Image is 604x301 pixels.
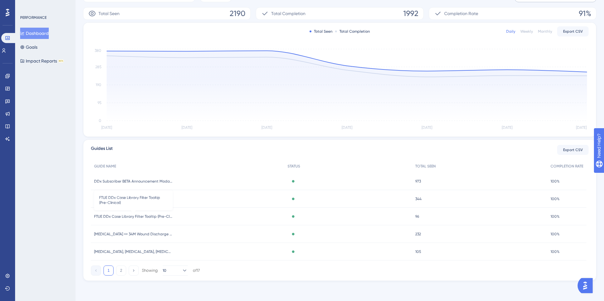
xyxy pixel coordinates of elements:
[116,265,126,276] button: 2
[182,125,192,130] tspan: [DATE]
[20,41,37,53] button: Goals
[578,276,596,295] iframe: UserGuiding AI Assistant Launcher
[403,8,418,19] span: 1992
[20,55,64,67] button: Impact ReportsBETA
[94,249,173,254] span: [MEDICAL_DATA], [MEDICAL_DATA], [MEDICAL_DATA] <> 38F Depressed Mood Case
[271,10,305,17] span: Total Completion
[551,214,560,219] span: 100%
[576,125,587,130] tspan: [DATE]
[563,147,583,152] span: Export CSV
[99,118,101,123] tspan: 0
[20,28,49,39] button: Dashboard
[310,29,333,34] div: Total Seen
[94,214,173,219] span: FTUE DDx Case Library Filter Tooltip (Pre-Clinical)
[163,268,166,273] span: 10
[520,29,533,34] div: Weekly
[15,2,39,9] span: Need Help?
[98,101,101,105] tspan: 95
[94,232,173,237] span: [MEDICAL_DATA] <> 34M Wound Discharge Case
[422,125,432,130] tspan: [DATE]
[193,268,200,273] div: of 17
[142,268,158,273] div: Showing
[95,48,101,53] tspan: 380
[415,214,419,219] span: 96
[415,232,421,237] span: 232
[99,195,168,205] span: FTUE DDx Case Library Filter Tooltip (Pre-Clinical)
[103,265,114,276] button: 1
[58,59,64,63] div: BETA
[551,232,560,237] span: 100%
[551,164,583,169] span: COMPLETION RATE
[415,164,436,169] span: TOTAL SEEN
[288,164,300,169] span: STATUS
[506,29,515,34] div: Daily
[95,65,101,69] tspan: 285
[96,83,101,87] tspan: 190
[91,145,113,155] span: Guides List
[551,196,560,201] span: 100%
[415,179,421,184] span: 973
[98,10,120,17] span: Total Seen
[551,249,560,254] span: 100%
[20,15,47,20] div: PERFORMANCE
[551,179,560,184] span: 100%
[342,125,352,130] tspan: [DATE]
[557,26,589,36] button: Export CSV
[94,179,173,184] span: DDx Subscriber BETA Announcement Modal on Core Home & Curriculum Pages
[563,29,583,34] span: Export CSV
[444,10,478,17] span: Completion Rate
[335,29,370,34] div: Total Completion
[101,125,112,130] tspan: [DATE]
[94,164,116,169] span: GUIDE NAME
[261,125,272,130] tspan: [DATE]
[163,265,188,276] button: 10
[538,29,552,34] div: Monthly
[415,196,422,201] span: 344
[230,8,245,19] span: 2190
[579,8,591,19] span: 91%
[557,145,589,155] button: Export CSV
[502,125,512,130] tspan: [DATE]
[415,249,421,254] span: 105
